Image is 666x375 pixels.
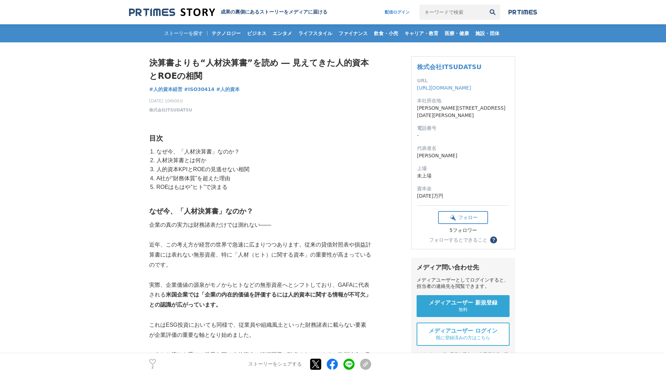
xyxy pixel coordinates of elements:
a: 株式会社ITSUDATSU [417,63,481,70]
div: メディアユーザーとしてログインすると、担当者の連絡先を閲覧できます。 [417,277,510,290]
a: 配信ログイン [378,5,417,20]
p: 実際、企業価値の源泉がモノからヒトなどの無形資産へとシフトしており、GAFAに代表される [149,280,371,310]
span: 医療・健康 [442,30,472,36]
a: #人的資本 [216,86,240,93]
a: [URL][DOMAIN_NAME] [417,85,471,91]
strong: 目次 [149,134,163,142]
span: [DATE] 10時00分 [149,98,192,104]
a: ファイナンス [336,24,370,42]
span: ファイナンス [336,30,370,36]
span: ？ [491,237,496,242]
span: 既に登録済みの方はこちら [436,335,490,341]
span: #人的資本 [216,86,240,92]
li: なぜ今、「人材決算書」なのか？ [155,147,371,156]
dt: URL [417,77,509,84]
a: 飲食・小売 [371,24,401,42]
a: メディアユーザー ログイン 既に登録済みの方はこちら [417,323,510,346]
p: 2 [149,366,156,369]
a: 医療・健康 [442,24,472,42]
span: テクノロジー [209,30,244,36]
dt: 代表者名 [417,145,509,152]
p: ストーリーをシェアする [248,361,302,367]
h1: 決算書よりも“人材決算書”を読め ― 見えてきた人的資本とROEの相関 [149,56,371,83]
li: ROEはもはや“ヒト”で決まる [155,183,371,192]
span: メディアユーザー 新規登録 [429,299,497,307]
p: これはESG投資においても同様で、従業員や組織風土といった財務諸表に載らない要素が企業評価の重要な軸となり始めました。 [149,320,371,340]
div: メディア問い合わせ先 [417,263,510,272]
a: #ISO30414 [184,86,215,93]
dt: 電話番号 [417,125,509,132]
li: 人材決算書とは何か [155,156,371,165]
a: キャリア・教育 [402,24,441,42]
span: 施設・団体 [472,30,502,36]
img: 成果の裏側にあるストーリーをメディアに届ける [129,8,215,17]
dd: 未上場 [417,172,509,180]
span: メディアユーザー ログイン [429,327,497,335]
button: ？ [490,236,497,243]
span: #ISO30414 [184,86,215,92]
a: 株式会社ITSUDATSU [149,107,192,113]
a: ライフスタイル [296,24,335,42]
a: 成果の裏側にあるストーリーをメディアに届ける 成果の裏側にあるストーリーをメディアに届ける [129,8,327,17]
button: 検索 [485,5,500,20]
strong: なぜ今、「人材決算書」なのか？ [149,207,253,215]
span: ビジネス [244,30,269,36]
dt: 本社所在地 [417,97,509,105]
dd: [PERSON_NAME] [417,152,509,159]
a: #人的資本経営 [149,86,182,93]
span: エンタメ [270,30,295,36]
dd: [PERSON_NAME][STREET_ADDRESS][DATE][PERSON_NAME] [417,105,509,119]
li: 人的資本KPIとROEの見逃せない相関 [155,165,371,174]
img: prtimes [509,9,537,15]
li: A社が“財務体質”を超えた理由 [155,174,371,183]
h2: 成果の裏側にあるストーリーをメディアに届ける [221,9,327,15]
dd: [DATE]万円 [417,192,509,200]
a: エンタメ [270,24,295,42]
span: キャリア・教育 [402,30,441,36]
a: 施設・団体 [472,24,502,42]
p: 企業の真の実力は財務諸表だけでは測れない―― [149,220,371,230]
a: ビジネス [244,24,269,42]
input: キーワードで検索 [419,5,485,20]
dt: 上場 [417,165,509,172]
div: 5フォロワー [438,227,488,234]
span: 飲食・小売 [371,30,401,36]
a: メディアユーザー 新規登録 無料 [417,295,510,317]
strong: 米国企業では「企業の内在的価値を評価するには人的資本に関する情報が不可欠」との認識が広がっています。 [149,292,371,308]
dt: 資本金 [417,185,509,192]
button: フォロー [438,211,488,224]
p: 近年、この考え方が経営の世界で急速に広まりつつあります。従来の貸借対照表や損益計算書には表れない無形資産、特に「人材（ヒト）に関する資本」の重要性が高まっているのです。 [149,240,371,270]
div: フォローするとできること [429,237,487,242]
span: 無料 [459,307,468,313]
dd: - [417,132,509,139]
a: テクノロジー [209,24,244,42]
span: ライフスタイル [296,30,335,36]
span: #人的資本経営 [149,86,182,92]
